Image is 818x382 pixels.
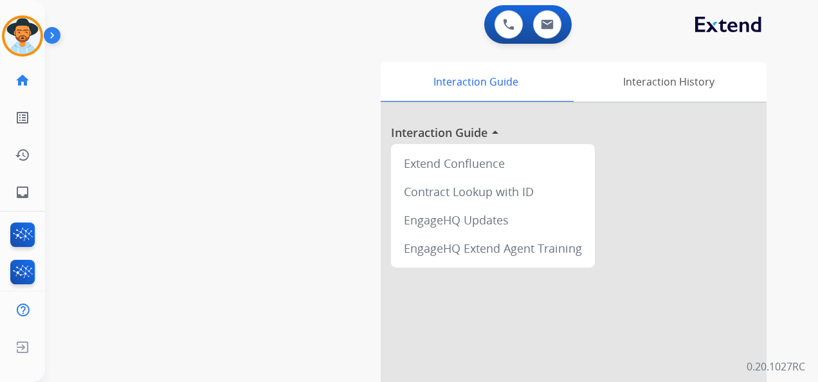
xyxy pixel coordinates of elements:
p: 0.20.1027RC [747,359,805,374]
div: EngageHQ Updates [396,206,590,234]
mat-icon: history [15,147,30,163]
div: EngageHQ Extend Agent Training [396,234,590,262]
mat-icon: home [15,73,30,88]
div: Interaction Guide [381,62,570,102]
div: Contract Lookup with ID [396,177,590,206]
mat-icon: list_alt [15,110,30,125]
div: Extend Confluence [396,149,590,177]
div: Interaction History [570,62,767,102]
img: avatar [5,18,41,54]
mat-icon: inbox [15,185,30,200]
